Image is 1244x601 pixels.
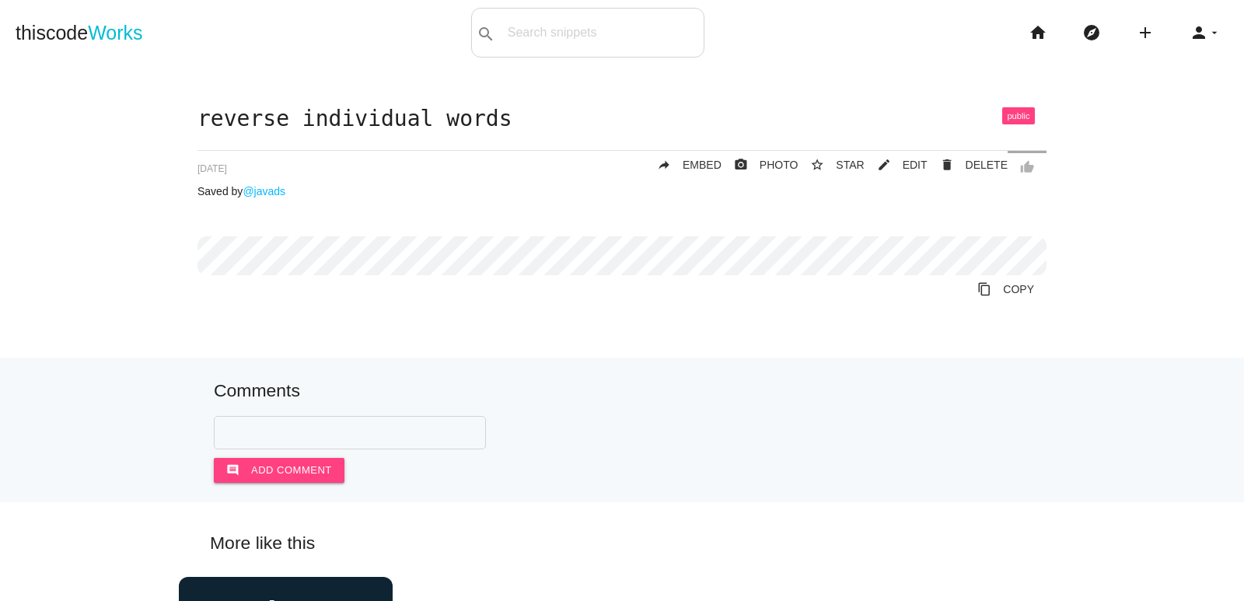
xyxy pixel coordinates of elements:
a: replyEMBED [645,151,722,179]
i: search [477,9,495,59]
i: arrow_drop_down [1208,8,1221,58]
span: EMBED [683,159,722,171]
button: commentAdd comment [214,458,344,483]
span: EDIT [903,159,928,171]
i: reply [657,151,671,179]
i: mode_edit [877,151,891,179]
a: photo_cameraPHOTO [722,151,798,179]
a: Delete Post [928,151,1008,179]
h1: reverse individual words [197,107,1047,131]
i: photo_camera [734,151,748,179]
i: delete [940,151,954,179]
i: explore [1082,8,1101,58]
i: content_copy [977,275,991,303]
span: STAR [836,159,864,171]
a: thiscodeWorks [16,8,143,58]
p: Saved by [197,185,1047,197]
button: search [472,9,500,57]
span: [DATE] [197,163,227,174]
a: mode_editEDIT [865,151,928,179]
h5: More like this [187,533,1057,553]
i: add [1136,8,1155,58]
input: Search snippets [500,16,704,49]
i: comment [226,458,239,483]
a: Copy to Clipboard [965,275,1047,303]
a: @javads [243,185,285,197]
i: home [1029,8,1047,58]
button: star_borderSTAR [798,151,864,179]
span: Works [88,22,142,44]
span: PHOTO [760,159,798,171]
i: person [1190,8,1208,58]
i: star_border [810,151,824,179]
span: DELETE [966,159,1008,171]
h5: Comments [214,381,1030,400]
